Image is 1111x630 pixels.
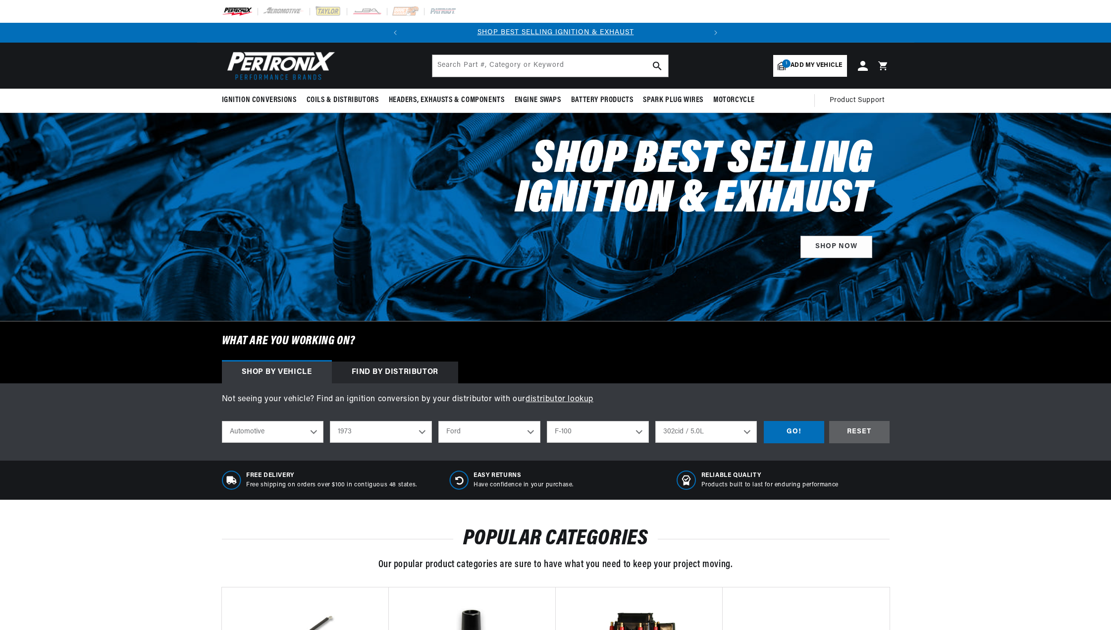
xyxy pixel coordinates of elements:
[405,27,706,38] div: Announcement
[307,95,379,105] span: Coils & Distributors
[222,362,332,383] div: Shop by vehicle
[510,89,566,112] summary: Engine Swaps
[246,481,417,489] p: Free shipping on orders over $100 in contiguous 48 states.
[526,395,593,403] a: distributor lookup
[701,481,839,489] p: Products built to last for enduring performance
[222,95,297,105] span: Ignition Conversions
[643,95,703,105] span: Spark Plug Wires
[438,421,540,443] select: Make
[773,55,846,77] a: 1Add my vehicle
[197,321,914,361] h6: What are you working on?
[474,481,574,489] p: Have confidence in your purchase.
[782,59,791,68] span: 1
[829,421,890,443] div: RESET
[449,141,872,220] h2: Shop Best Selling Ignition & Exhaust
[706,23,726,43] button: Translation missing: en.sections.announcements.next_announcement
[477,29,634,36] a: SHOP BEST SELLING IGNITION & EXHAUST
[800,236,872,258] a: SHOP NOW
[713,95,755,105] span: Motorcycle
[515,95,561,105] span: Engine Swaps
[405,27,706,38] div: 1 of 2
[701,472,839,480] span: RELIABLE QUALITY
[830,89,890,112] summary: Product Support
[708,89,760,112] summary: Motorcycle
[332,362,458,383] div: Find by Distributor
[646,55,668,77] button: search button
[830,95,885,106] span: Product Support
[764,421,824,443] div: GO!
[638,89,708,112] summary: Spark Plug Wires
[222,49,336,83] img: Pertronix
[222,421,324,443] select: Ride Type
[655,421,757,443] select: Engine
[389,95,505,105] span: Headers, Exhausts & Components
[547,421,649,443] select: Model
[571,95,634,105] span: Battery Products
[246,472,417,480] span: Free Delivery
[330,421,432,443] select: Year
[791,61,842,70] span: Add my vehicle
[384,89,510,112] summary: Headers, Exhausts & Components
[432,55,668,77] input: Search Part #, Category or Keyword
[197,23,914,43] slideshow-component: Translation missing: en.sections.announcements.announcement_bar
[474,472,574,480] span: Easy Returns
[566,89,638,112] summary: Battery Products
[302,89,384,112] summary: Coils & Distributors
[222,89,302,112] summary: Ignition Conversions
[222,393,890,406] p: Not seeing your vehicle? Find an ignition conversion by your distributor with our
[385,23,405,43] button: Translation missing: en.sections.announcements.previous_announcement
